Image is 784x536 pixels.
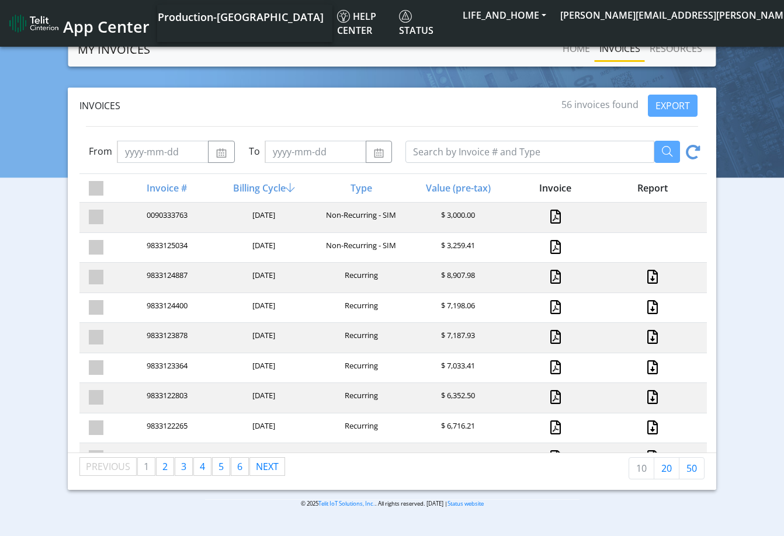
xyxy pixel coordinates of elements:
div: $ 6,716.21 [408,420,505,436]
div: 9833125034 [117,240,214,256]
span: 4 [200,460,205,473]
span: 6 [237,460,242,473]
label: From [89,144,112,158]
div: Recurring [311,450,408,466]
div: Recurring [311,300,408,316]
div: Invoice # [117,181,214,195]
p: © 2025 . All rights reserved. [DATE] | [205,499,580,508]
label: To [249,144,260,158]
a: Home [558,37,595,60]
ul: Pagination [79,457,286,476]
div: Type [311,181,408,195]
div: Recurring [311,420,408,436]
input: Search by Invoice # and Type [405,141,654,163]
div: Value (pre-tax) [408,181,505,195]
span: 1 [144,460,149,473]
div: Billing Cycle [214,181,311,195]
div: $ 8,907.98 [408,270,505,286]
div: 9833122265 [117,420,214,436]
span: 5 [218,460,224,473]
div: [DATE] [214,270,311,286]
div: $ 3,000.00 [408,210,505,225]
div: Invoice [506,181,603,195]
img: calendar.svg [216,148,227,158]
div: 0090333763 [117,210,214,225]
img: knowledge.svg [337,10,350,23]
span: 56 invoices found [561,98,639,111]
span: Previous [86,460,130,473]
div: Recurring [311,390,408,406]
div: 9833123878 [117,330,214,346]
input: yyyy-mm-dd [117,141,209,163]
div: 9833124887 [117,270,214,286]
div: [DATE] [214,330,311,346]
a: App Center [9,11,148,36]
a: RESOURCES [645,37,707,60]
div: Non-Recurring - SIM [311,210,408,225]
a: Status [394,5,456,42]
div: 9833121745 [117,450,214,466]
img: logo-telit-cinterion-gw-new.png [9,14,58,33]
a: Help center [332,5,394,42]
button: LIFE_AND_HOME [456,5,553,26]
a: Telit IoT Solutions, Inc. [318,500,375,507]
a: Next page [250,458,285,475]
a: Status website [447,500,484,507]
div: $ 3,259.41 [408,240,505,256]
span: 3 [181,460,186,473]
div: Recurring [311,270,408,286]
img: status.svg [399,10,412,23]
span: Status [399,10,433,37]
div: [DATE] [214,390,311,406]
span: App Center [63,16,150,37]
div: Recurring [311,330,408,346]
a: INVOICES [595,37,645,60]
span: Invoices [79,99,120,112]
div: [DATE] [214,240,311,256]
div: [DATE] [214,360,311,376]
div: 9833122803 [117,390,214,406]
img: calendar.svg [373,148,384,158]
div: [DATE] [214,210,311,225]
div: [DATE] [214,450,311,466]
span: Production-[GEOGRAPHIC_DATA] [158,10,324,24]
div: $ 7,187.93 [408,330,505,346]
span: 2 [162,460,168,473]
div: 9833124400 [117,300,214,316]
div: [DATE] [214,300,311,316]
a: MY INVOICES [78,38,150,61]
div: $ 5,491.40 [408,450,505,466]
div: $ 7,033.41 [408,360,505,376]
div: 9833123364 [117,360,214,376]
div: Non-Recurring - SIM [311,240,408,256]
a: 50 [679,457,705,479]
span: Help center [337,10,376,37]
div: $ 7,198.06 [408,300,505,316]
div: Report [603,181,700,195]
div: Recurring [311,360,408,376]
a: 20 [654,457,679,479]
input: yyyy-mm-dd [265,141,366,163]
a: Your current platform instance [157,5,323,28]
button: EXPORT [648,95,698,117]
div: [DATE] [214,420,311,436]
div: $ 6,352.50 [408,390,505,406]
